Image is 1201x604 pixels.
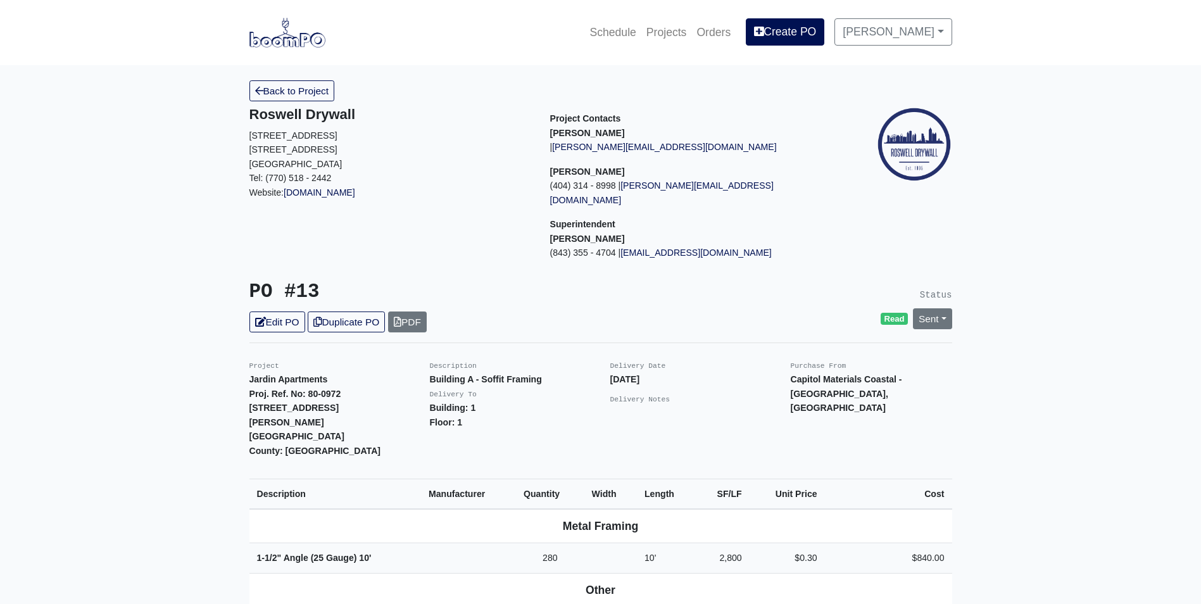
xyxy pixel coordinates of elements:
[249,374,328,384] strong: Jardin Apartments
[249,431,344,441] strong: [GEOGRAPHIC_DATA]
[750,543,825,574] td: $0.30
[308,311,385,332] a: Duplicate PO
[746,18,824,45] a: Create PO
[249,80,335,101] a: Back to Project
[249,389,341,399] strong: Proj. Ref. No: 80-0972
[550,140,832,154] p: |
[550,234,625,244] strong: [PERSON_NAME]
[645,553,656,563] span: 10'
[516,543,584,574] td: 280
[249,129,531,143] p: [STREET_ADDRESS]
[257,553,372,563] strong: 1-1/2" Angle (25 Gauge)
[610,362,666,370] small: Delivery Date
[430,362,477,370] small: Description
[550,113,621,123] span: Project Contacts
[791,372,952,415] p: Capitol Materials Coastal - [GEOGRAPHIC_DATA], [GEOGRAPHIC_DATA]
[552,142,776,152] a: [PERSON_NAME][EMAIL_ADDRESS][DOMAIN_NAME]
[249,362,279,370] small: Project
[913,308,952,329] a: Sent
[696,479,750,509] th: SF/LF
[834,18,952,45] a: [PERSON_NAME]
[584,18,641,46] a: Schedule
[249,280,591,304] h3: PO #13
[430,374,542,384] strong: Building A - Soffit Framing
[388,311,427,332] a: PDF
[249,18,325,47] img: boomPO
[550,167,625,177] strong: [PERSON_NAME]
[920,290,952,300] small: Status
[550,128,625,138] strong: [PERSON_NAME]
[430,391,477,398] small: Delivery To
[610,374,640,384] strong: [DATE]
[430,417,463,427] strong: Floor: 1
[550,179,832,207] p: (404) 314 - 8998 |
[421,479,516,509] th: Manufacturer
[249,142,531,157] p: [STREET_ADDRESS]
[550,180,774,205] a: [PERSON_NAME][EMAIL_ADDRESS][DOMAIN_NAME]
[563,520,638,532] b: Metal Framing
[550,246,832,260] p: (843) 355 - 4704 |
[249,311,305,332] a: Edit PO
[359,553,371,563] span: 10'
[249,403,339,427] strong: [STREET_ADDRESS][PERSON_NAME]
[249,106,531,123] h5: Roswell Drywall
[791,362,846,370] small: Purchase From
[430,403,476,413] strong: Building: 1
[825,479,952,509] th: Cost
[825,543,952,574] td: $840.00
[249,446,381,456] strong: County: [GEOGRAPHIC_DATA]
[584,479,637,509] th: Width
[620,248,772,258] a: [EMAIL_ADDRESS][DOMAIN_NAME]
[249,479,422,509] th: Description
[696,543,750,574] td: 2,800
[249,106,531,199] div: Website:
[641,18,692,46] a: Projects
[691,18,736,46] a: Orders
[249,171,531,186] p: Tel: (770) 518 - 2442
[750,479,825,509] th: Unit Price
[284,187,355,198] a: [DOMAIN_NAME]
[881,313,908,325] span: Read
[516,479,584,509] th: Quantity
[249,157,531,172] p: [GEOGRAPHIC_DATA]
[550,219,615,229] span: Superintendent
[586,584,615,596] b: Other
[610,396,670,403] small: Delivery Notes
[637,479,696,509] th: Length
